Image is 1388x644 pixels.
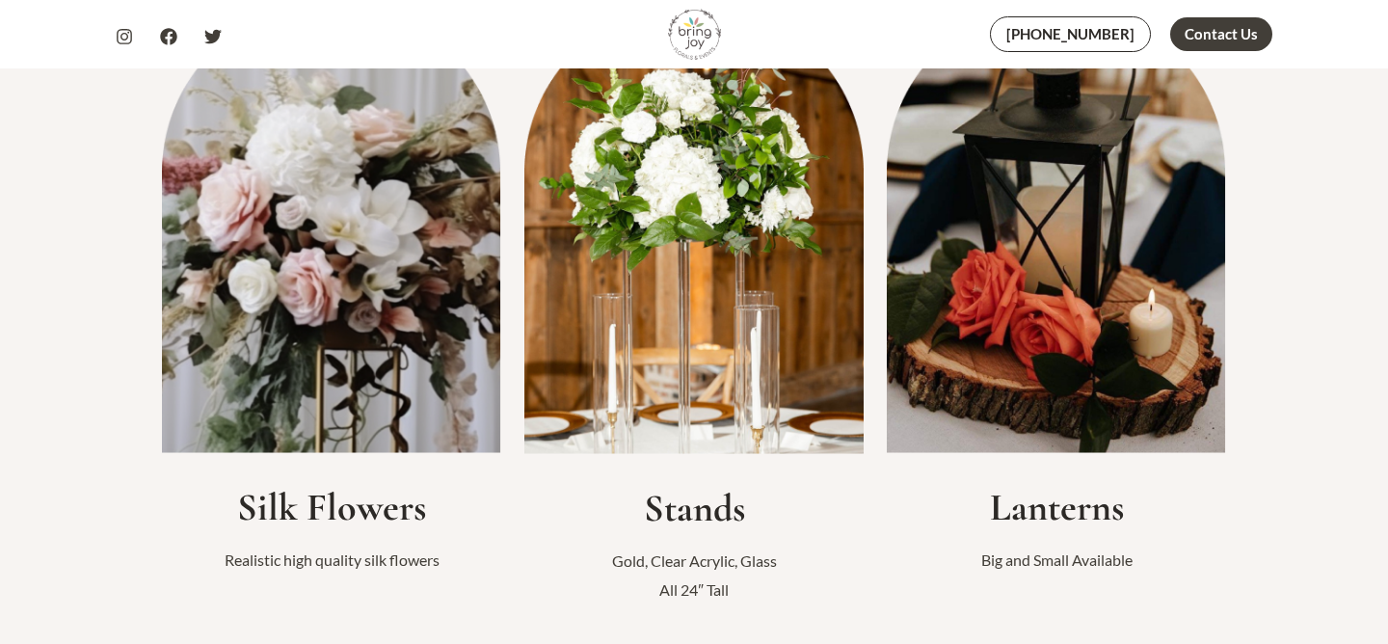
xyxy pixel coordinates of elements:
[162,484,501,530] h2: Silk Flowers
[1170,17,1272,51] a: Contact Us
[990,16,1151,52] a: [PHONE_NUMBER]
[668,8,721,61] img: Bring Joy
[887,484,1226,530] h2: Lanterns
[524,485,864,531] h2: Stands
[116,28,133,45] a: Instagram
[524,547,864,604] p: Gold, Clear Acrylic, Glass All 24″ Tall
[204,28,222,45] a: Twitter
[160,28,177,45] a: Facebook
[887,546,1226,575] p: Big and Small Available
[162,546,501,575] p: Realistic high quality silk flowers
